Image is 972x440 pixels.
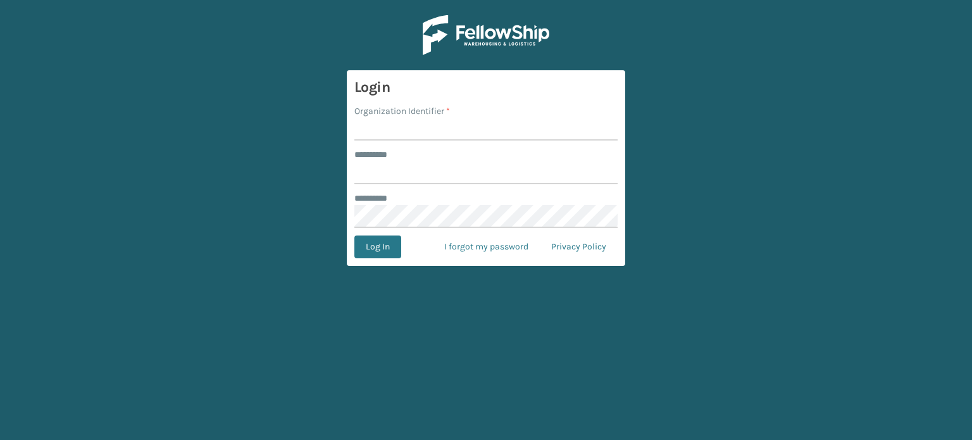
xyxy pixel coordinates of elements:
[433,236,540,258] a: I forgot my password
[354,78,618,97] h3: Login
[540,236,618,258] a: Privacy Policy
[354,104,450,118] label: Organization Identifier
[423,15,549,55] img: Logo
[354,236,401,258] button: Log In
